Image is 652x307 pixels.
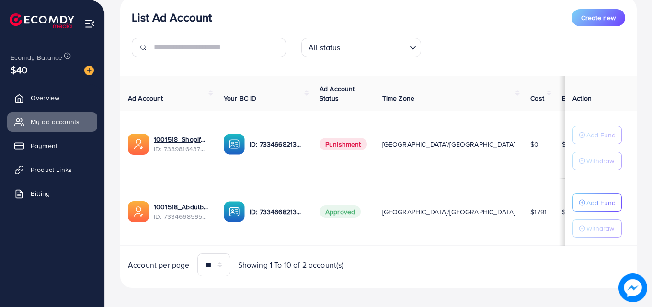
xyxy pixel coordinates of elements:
p: Add Fund [586,129,616,141]
a: Product Links [7,160,97,179]
button: Withdraw [572,152,622,170]
span: Billing [31,189,50,198]
span: ID: 7334668595747717122 [154,212,208,221]
p: Withdraw [586,155,614,167]
span: [GEOGRAPHIC_DATA]/[GEOGRAPHIC_DATA] [382,207,515,216]
span: Ad Account [128,93,163,103]
h3: List Ad Account [132,11,212,24]
img: ic-ads-acc.e4c84228.svg [128,134,149,155]
span: My ad accounts [31,117,80,126]
span: Account per page [128,260,190,271]
p: ID: 7334668213071970306 [250,206,304,217]
a: Billing [7,184,97,203]
span: $0 [530,139,538,149]
span: Product Links [31,165,72,174]
div: <span class='underline'>1001518_Abdulbasit1_1707735633734</span></br>7334668595747717122 [154,202,208,222]
span: Punishment [320,138,367,150]
img: logo [10,13,74,28]
span: $40 [11,63,27,77]
div: Search for option [301,38,421,57]
button: Create new [572,9,625,26]
input: Search for option [343,39,406,55]
button: Withdraw [572,219,622,238]
img: ic-ads-acc.e4c84228.svg [128,201,149,222]
button: Add Fund [572,193,622,212]
img: image [618,273,647,302]
img: ic-ba-acc.ded83a64.svg [224,201,245,222]
span: Your BC ID [224,93,257,103]
span: Ecomdy Balance [11,53,62,62]
span: Showing 1 To 10 of 2 account(s) [238,260,344,271]
span: Ad Account Status [320,84,355,103]
span: $1791 [530,207,547,216]
span: Time Zone [382,93,414,103]
span: All status [307,41,343,55]
p: Withdraw [586,223,614,234]
button: Add Fund [572,126,622,144]
img: image [84,66,94,75]
span: Payment [31,141,57,150]
span: Approved [320,205,361,218]
img: menu [84,18,95,29]
img: ic-ba-acc.ded83a64.svg [224,134,245,155]
span: Cost [530,93,544,103]
span: Overview [31,93,59,102]
span: Create new [581,13,616,23]
span: Action [572,93,592,103]
a: My ad accounts [7,112,97,131]
span: ID: 7389816437843443713 [154,144,208,154]
div: <span class='underline'>1001518_Shopify Specialist_1720575722754</span></br>7389816437843443713 [154,135,208,154]
p: ID: 7334668213071970306 [250,138,304,150]
a: Overview [7,88,97,107]
span: [GEOGRAPHIC_DATA]/[GEOGRAPHIC_DATA] [382,139,515,149]
a: 1001518_Abdulbasit1_1707735633734 [154,202,208,212]
a: 1001518_Shopify Specialist_1720575722754 [154,135,208,144]
p: Add Fund [586,197,616,208]
a: Payment [7,136,97,155]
